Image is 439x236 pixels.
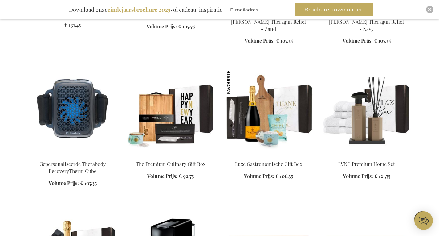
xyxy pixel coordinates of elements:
a: Gepersonaliseerde [PERSON_NAME] Theragun Relief - Zand [231,11,306,32]
a: The Premium Culinary Gift Box [127,153,215,159]
a: Volume Prijs: € 106,35 [244,173,293,180]
span: Volume Prijs: [343,37,373,44]
img: Luxury Culinary Gift Box [225,69,313,155]
a: Gepersonaliseerde Therabody RecoveryTherm Cube [39,161,106,174]
a: Luxe Gastronomische Gift Box [235,161,302,167]
span: Volume Prijs: [244,173,274,179]
a: LVNG Premium Home Set [338,161,395,167]
a: Volume Prijs: € 107,35 [245,37,293,44]
input: E-mailadres [227,3,292,16]
span: € 106,35 [275,173,293,179]
img: The Premium Culinary Gift Box [127,69,215,155]
span: € 107,75 [178,23,195,30]
a: Volume Prijs: € 92,75 [147,173,194,180]
a: Volume Prijs: € 107,35 [343,37,391,44]
form: marketing offers and promotions [227,3,294,18]
span: € 107,35 [374,37,391,44]
span: Volume Prijs: [343,173,373,179]
span: € 131,45 [64,22,81,28]
img: LVNG Premium Home Set [323,69,411,155]
span: € 107,35 [276,37,293,44]
span: Volume Prijs: [147,173,177,179]
div: Close [426,6,433,13]
span: Volume Prijs: [245,37,275,44]
span: Volume Prijs: [147,23,177,30]
a: Volume Prijs: € 107,35 [49,180,97,187]
span: € 92,75 [179,173,194,179]
iframe: belco-activator-frame [414,211,433,230]
b: eindejaarsbrochure 2025 [108,6,170,13]
a: Gepersonaliseerde Therabody RecoveryTherm Cube [29,153,117,159]
a: Luxury Culinary Gift Box Luxe Gastronomische Gift Box [225,153,313,159]
button: Brochure downloaden [295,3,373,16]
span: € 121,75 [374,173,390,179]
img: Close [428,8,432,11]
div: Download onze vol cadeau-inspiratie [66,3,225,16]
a: Volume Prijs: € 107,75 [147,23,195,30]
img: Luxe Gastronomische Gift Box [225,69,251,96]
a: The Premium Culinary Gift Box [136,161,205,167]
a: Volume Prijs: € 121,75 [343,173,390,180]
img: Gepersonaliseerde Therabody RecoveryTherm Cube [29,69,117,155]
span: Volume Prijs: [49,180,79,186]
a: Gepersonaliseerde [PERSON_NAME] Theragun Relief - Navy [329,11,404,32]
span: € 107,35 [80,180,97,186]
a: LVNG Premium Home Set [323,153,411,159]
